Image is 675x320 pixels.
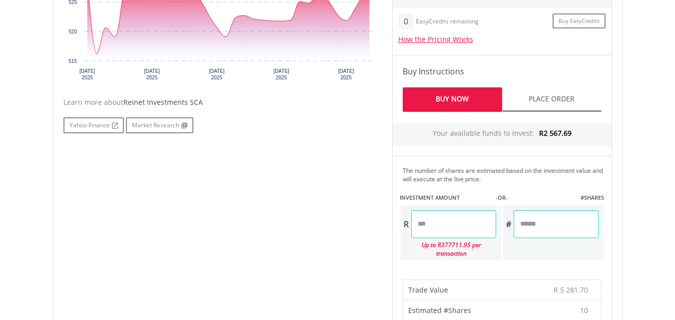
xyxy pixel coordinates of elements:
div: Learn more about [63,97,377,107]
a: Buy EasyCredits [553,13,606,29]
div: 0 [398,13,414,29]
span: R2 567.69 [539,128,572,138]
span: Reinet Investments SCA [123,97,203,107]
label: #SHARES [581,194,604,202]
div: EasyCredits remaining [416,18,479,26]
a: Market Research [126,117,193,133]
text: 520 [68,29,77,34]
div: Your available funds to invest: [393,123,612,146]
text: [DATE] 2025 [338,68,354,80]
span: Trade Value [408,285,448,295]
text: [DATE] 2025 [79,68,95,80]
label: INVESTMENT AMOUNT [400,194,460,202]
span: R 5 281.70 [554,285,588,295]
a: Buy Now [403,87,502,112]
span: 10 [580,306,588,316]
div: Up to R377711.95 per transaction [401,238,496,260]
a: How the Pricing Works [398,34,473,44]
a: Place Order [502,87,602,112]
span: Estimated #Shares [408,306,471,315]
div: The number of shares are estimated based on the investment value and will execute at the live price. [403,166,608,183]
div: # [503,210,514,238]
text: [DATE] 2025 [144,68,160,80]
text: 515 [68,58,77,64]
div: R [401,210,411,238]
h4: Buy Instructions [403,65,602,77]
text: [DATE] 2025 [273,68,289,80]
text: [DATE] 2025 [208,68,224,80]
a: Yahoo Finance [63,117,124,133]
label: -OR- [496,194,508,202]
